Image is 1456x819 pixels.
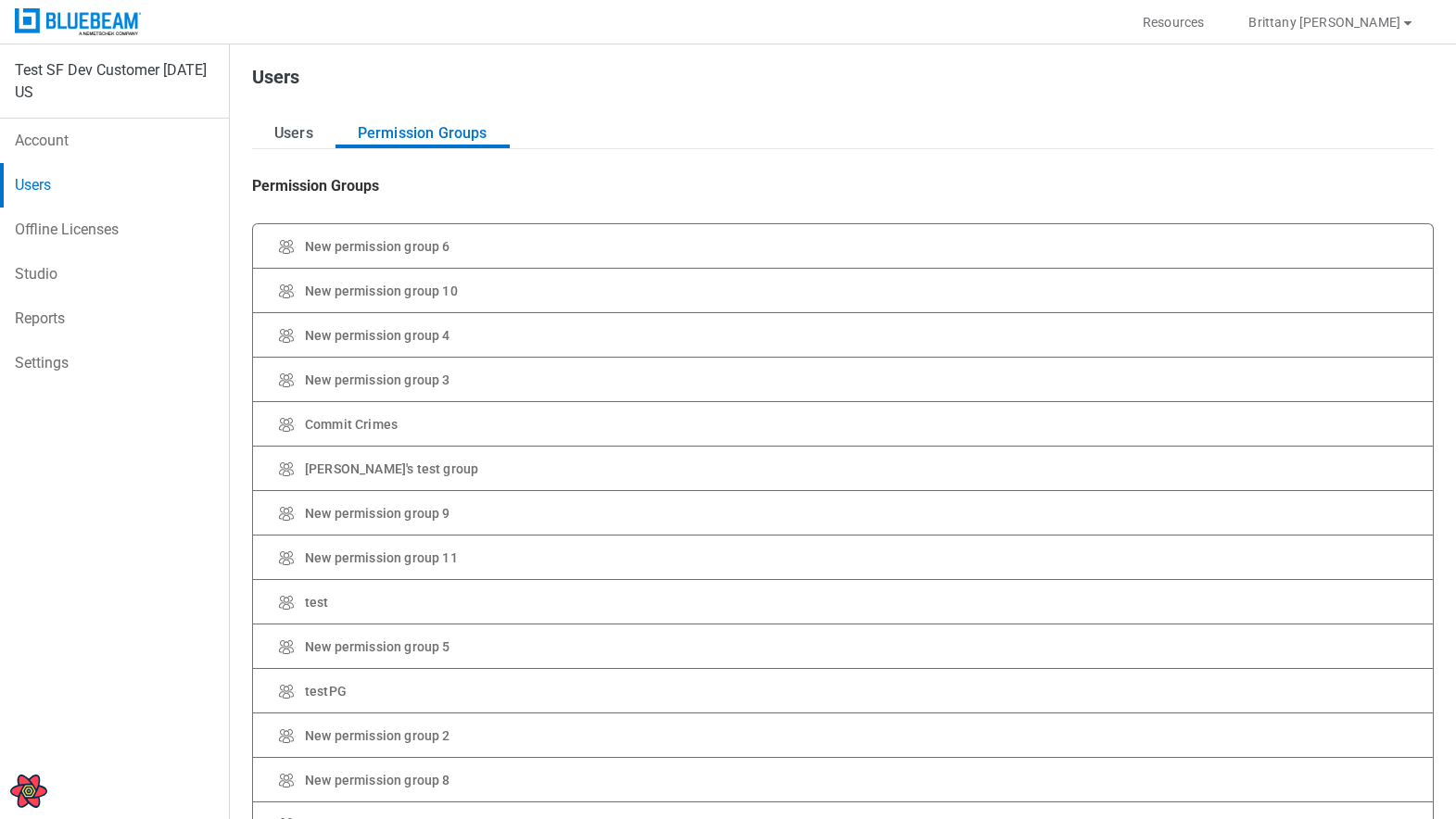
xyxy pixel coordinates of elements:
div: New permission group 3 [305,371,450,389]
div: Test SF Dev Customer [DATE] US [15,59,214,104]
div: New permission group 9 [305,504,450,523]
div: New permission group 2 [305,726,450,745]
div: Commit Crimes [305,415,398,434]
h1: Users [252,67,299,96]
div: test [305,593,329,611]
div: [PERSON_NAME]'s test group [305,460,478,478]
div: New permission group 11 [305,548,458,567]
button: Resources [1120,7,1226,37]
div: New permission group 4 [305,326,450,345]
h2: Permission Groups [252,176,379,196]
img: Bluebeam, Inc. [15,8,141,35]
button: Open React Query Devtools [10,773,47,810]
div: testPG [305,682,347,700]
button: Users [252,119,336,148]
div: New permission group 10 [305,282,458,300]
button: Brittany [PERSON_NAME] [1226,7,1437,37]
div: New permission group 8 [305,771,450,789]
div: New permission group 5 [305,637,450,656]
button: Permission Groups [336,119,510,148]
div: New permission group 6 [305,237,450,256]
